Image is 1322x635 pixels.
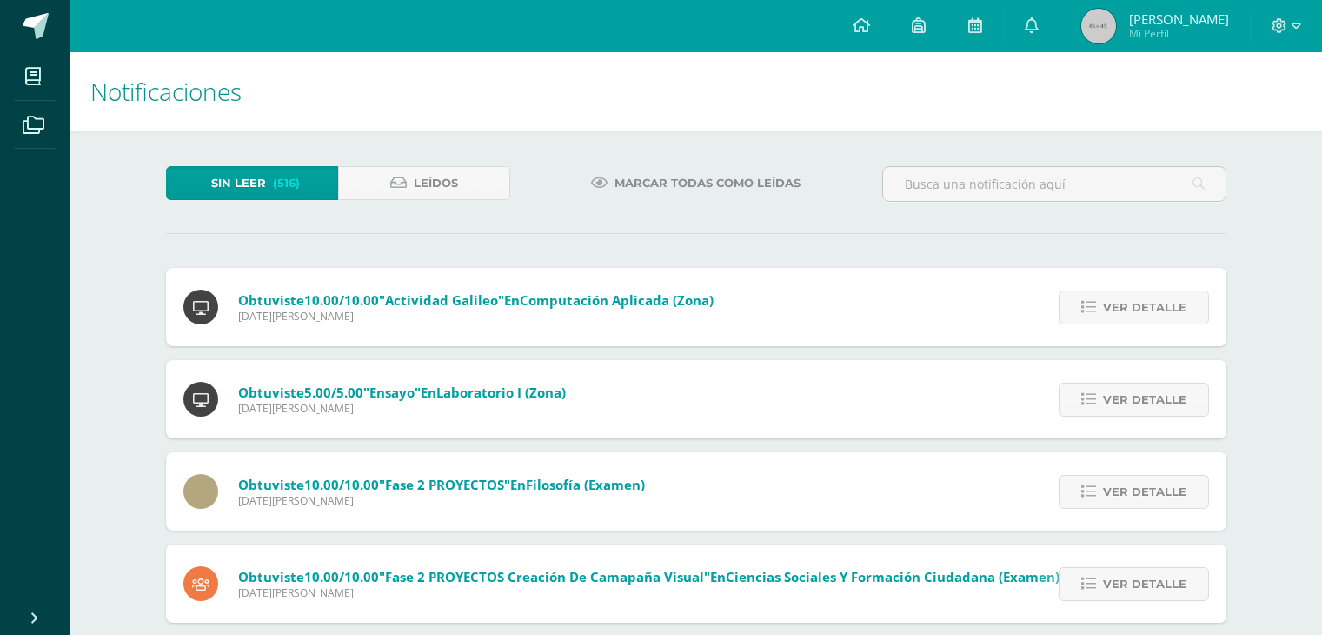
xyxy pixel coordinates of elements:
[238,493,645,508] span: [DATE][PERSON_NAME]
[1103,568,1186,600] span: Ver detalle
[304,476,379,493] span: 10.00/10.00
[338,166,510,200] a: Leídos
[211,167,266,199] span: Sin leer
[379,476,510,493] span: "Fase 2 PROYECTOS"
[614,167,801,199] span: Marcar todas como leídas
[1103,476,1186,508] span: Ver detalle
[436,384,566,401] span: Laboratorio I (Zona)
[363,384,421,401] span: "Ensayo"
[304,568,379,585] span: 10.00/10.00
[238,291,714,309] span: Obtuviste en
[238,568,1060,585] span: Obtuviste en
[166,166,338,200] a: Sin leer(516)
[90,75,242,108] span: Notificaciones
[1103,384,1186,416] span: Ver detalle
[238,401,566,416] span: [DATE][PERSON_NAME]
[304,291,379,309] span: 10.00/10.00
[1129,26,1229,41] span: Mi Perfil
[520,291,714,309] span: Computación Aplicada (Zona)
[1129,10,1229,28] span: [PERSON_NAME]
[883,167,1226,201] input: Busca una notificación aquí
[526,476,645,493] span: Filosofía (Examen)
[569,166,822,200] a: Marcar todas como leídas
[238,476,645,493] span: Obtuviste en
[238,585,1060,600] span: [DATE][PERSON_NAME]
[273,167,300,199] span: (516)
[414,167,458,199] span: Leídos
[238,309,714,324] span: [DATE][PERSON_NAME]
[304,384,363,401] span: 5.00/5.00
[1103,291,1186,324] span: Ver detalle
[379,291,504,309] span: "Actividad Galileo"
[379,568,710,585] span: "Fase 2 PROYECTOS Creación de camapaña visual"
[1081,9,1116,43] img: 45x45
[726,568,1060,585] span: Ciencias Sociales y Formación Ciudadana (Examen)
[238,384,566,401] span: Obtuviste en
